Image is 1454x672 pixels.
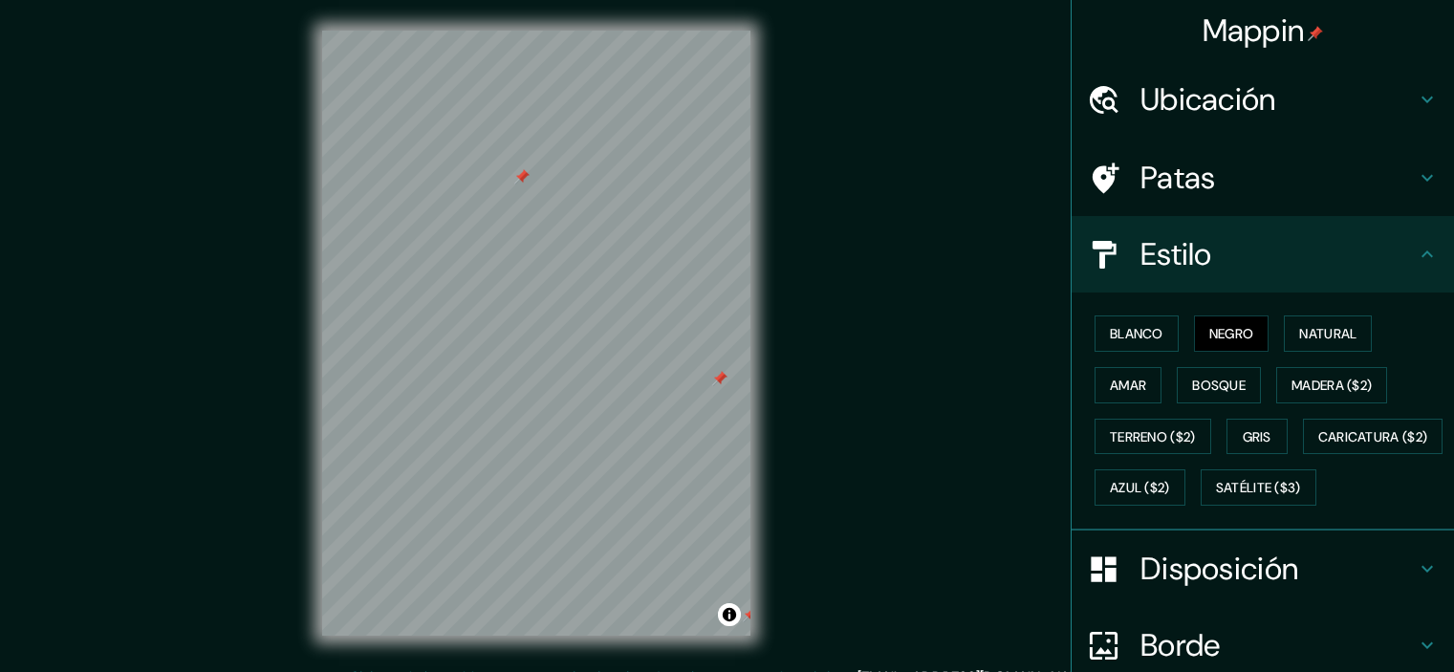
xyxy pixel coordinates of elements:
font: Natural [1299,325,1356,342]
button: Activar o desactivar atribución [718,603,741,626]
button: Madera ($2) [1276,367,1387,403]
button: Azul ($2) [1095,469,1185,506]
font: Borde [1140,625,1221,665]
button: Gris [1226,419,1288,455]
font: Caricatura ($2) [1318,428,1428,445]
button: Blanco [1095,315,1179,352]
font: Blanco [1110,325,1163,342]
button: Satélite ($3) [1201,469,1316,506]
iframe: Lanzador de widgets de ayuda [1284,597,1433,651]
font: Disposición [1140,549,1298,589]
button: Caricatura ($2) [1303,419,1443,455]
img: pin-icon.png [1308,26,1323,41]
font: Mappin [1203,11,1305,51]
font: Madera ($2) [1291,377,1372,394]
font: Gris [1243,428,1271,445]
font: Patas [1140,158,1216,198]
canvas: Mapa [322,31,750,636]
font: Azul ($2) [1110,480,1170,497]
font: Satélite ($3) [1216,480,1301,497]
button: Amar [1095,367,1161,403]
font: Bosque [1192,377,1246,394]
button: Bosque [1177,367,1261,403]
div: Patas [1072,140,1454,216]
font: Terreno ($2) [1110,428,1196,445]
button: Natural [1284,315,1372,352]
font: Negro [1209,325,1254,342]
div: Ubicación [1072,61,1454,138]
div: Disposición [1072,531,1454,607]
font: Ubicación [1140,79,1276,119]
button: Terreno ($2) [1095,419,1211,455]
font: Estilo [1140,234,1212,274]
button: Negro [1194,315,1270,352]
div: Estilo [1072,216,1454,293]
font: Amar [1110,377,1146,394]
